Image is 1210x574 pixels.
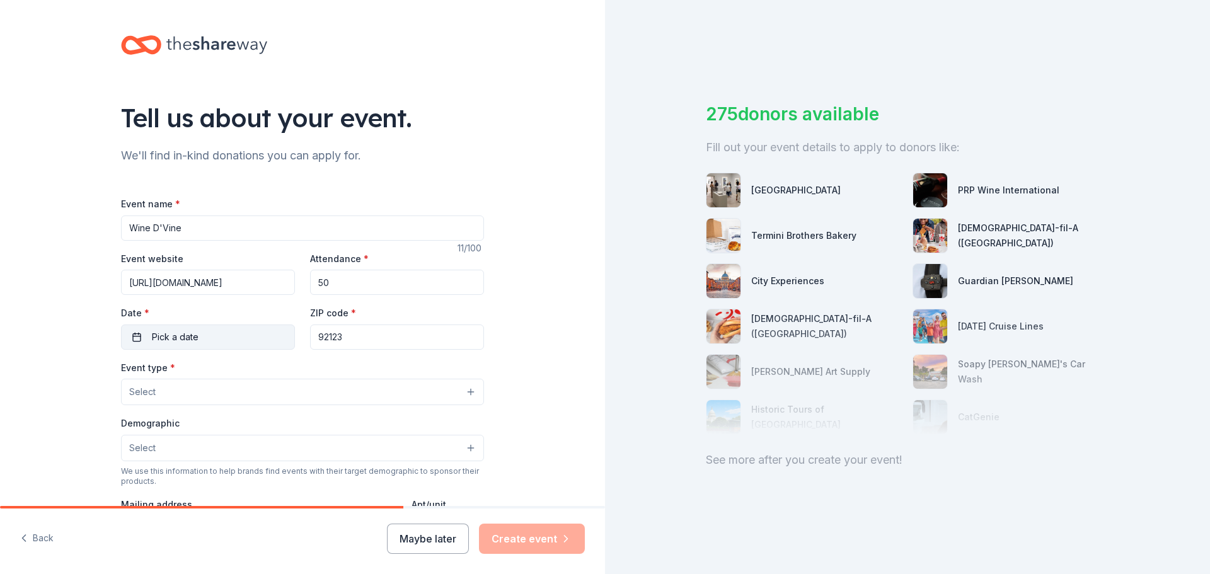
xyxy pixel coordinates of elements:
[152,330,199,345] span: Pick a date
[121,307,295,319] label: Date
[121,417,180,430] label: Demographic
[310,307,356,319] label: ZIP code
[913,173,947,207] img: photo for PRP Wine International
[121,362,175,374] label: Event type
[121,466,484,486] div: We use this information to help brands find events with their target demographic to sponsor their...
[121,100,484,135] div: Tell us about your event.
[706,101,1109,127] div: 275 donors available
[913,264,947,298] img: photo for Guardian Angel Device
[458,241,484,256] div: 11 /100
[129,384,156,399] span: Select
[121,198,180,210] label: Event name
[121,270,295,295] input: https://www...
[310,270,484,295] input: 20
[751,228,856,243] div: Termini Brothers Bakery
[121,215,484,241] input: Spring Fundraiser
[913,219,947,253] img: photo for Chick-fil-A (San Diego Carmel Mountain)
[958,273,1073,289] div: Guardian [PERSON_NAME]
[751,183,841,198] div: [GEOGRAPHIC_DATA]
[310,253,369,265] label: Attendance
[387,524,469,554] button: Maybe later
[958,221,1109,251] div: [DEMOGRAPHIC_DATA]-fil-A ([GEOGRAPHIC_DATA])
[121,146,484,166] div: We'll find in-kind donations you can apply for.
[20,525,54,552] button: Back
[706,173,740,207] img: photo for San Diego Museum of Art
[121,253,183,265] label: Event website
[706,219,740,253] img: photo for Termini Brothers Bakery
[121,498,192,511] label: Mailing address
[751,273,824,289] div: City Experiences
[129,440,156,456] span: Select
[121,324,295,350] button: Pick a date
[310,324,484,350] input: 12345 (U.S. only)
[706,137,1109,158] div: Fill out your event details to apply to donors like:
[706,450,1109,470] div: See more after you create your event!
[958,183,1059,198] div: PRP Wine International
[412,498,446,511] label: Apt/unit
[706,264,740,298] img: photo for City Experiences
[121,435,484,461] button: Select
[121,379,484,405] button: Select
